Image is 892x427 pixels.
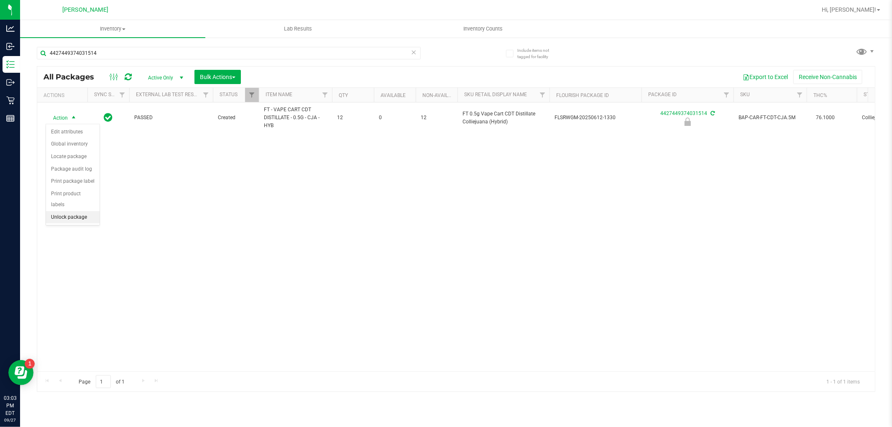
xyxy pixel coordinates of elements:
[421,114,452,122] span: 12
[318,88,332,102] a: Filter
[264,106,327,130] span: FT - VAPE CART CDT DISTILLATE - 0.5G - CJA - HYB
[740,92,750,97] a: SKU
[8,360,33,385] iframe: Resource center
[69,112,79,124] span: select
[205,20,391,38] a: Lab Results
[273,25,323,33] span: Lab Results
[220,92,238,97] a: Status
[6,24,15,33] inline-svg: Analytics
[660,110,707,116] a: 4427449374031514
[43,72,102,82] span: All Packages
[709,110,715,116] span: Sync from Compliance System
[555,114,636,122] span: FLSRWGM-20250612-1330
[96,375,111,388] input: 1
[339,92,348,98] a: Qty
[864,92,881,97] a: Strain
[463,110,544,126] span: FT 0.5g Vape Cart CDT Distillate Colliejuana (Hybrid)
[411,47,417,58] span: Clear
[46,112,68,124] span: Action
[464,92,527,97] a: Sku Retail Display Name
[536,88,550,102] a: Filter
[199,88,213,102] a: Filter
[822,6,876,13] span: Hi, [PERSON_NAME]!
[737,70,793,84] button: Export to Excel
[134,114,208,122] span: PASSED
[812,112,839,124] span: 76.1000
[4,417,16,423] p: 09/27
[62,6,108,13] span: [PERSON_NAME]
[4,394,16,417] p: 03:03 PM EDT
[200,74,235,80] span: Bulk Actions
[6,42,15,51] inline-svg: Inbound
[379,114,411,122] span: 0
[20,25,205,33] span: Inventory
[452,25,514,33] span: Inventory Counts
[337,114,369,122] span: 12
[94,92,126,97] a: Sync Status
[793,70,862,84] button: Receive Non-Cannabis
[46,126,100,138] li: Edit attributes
[43,92,84,98] div: Actions
[391,20,576,38] a: Inventory Counts
[6,78,15,87] inline-svg: Outbound
[46,188,100,211] li: Print product labels
[720,88,734,102] a: Filter
[648,92,677,97] a: Package ID
[46,138,100,151] li: Global inventory
[820,375,866,388] span: 1 - 1 of 1 items
[422,92,460,98] a: Non-Available
[6,114,15,123] inline-svg: Reports
[556,92,609,98] a: Flourish Package ID
[115,88,129,102] a: Filter
[218,114,254,122] span: Created
[46,163,100,176] li: Package audit log
[793,88,807,102] a: Filter
[6,96,15,105] inline-svg: Retail
[136,92,202,97] a: External Lab Test Result
[46,151,100,163] li: Locate package
[46,175,100,188] li: Print package label
[194,70,241,84] button: Bulk Actions
[517,47,559,60] span: Include items not tagged for facility
[266,92,292,97] a: Item Name
[381,92,406,98] a: Available
[640,118,735,126] div: Newly Received
[25,359,35,369] iframe: Resource center unread badge
[72,375,132,388] span: Page of 1
[104,112,113,123] span: In Sync
[739,114,802,122] span: BAP-CAR-FT-CDT-CJA.5M
[245,88,259,102] a: Filter
[813,92,827,98] a: THC%
[20,20,205,38] a: Inventory
[46,211,100,224] li: Unlock package
[6,60,15,69] inline-svg: Inventory
[37,47,421,59] input: Search Package ID, Item Name, SKU, Lot or Part Number...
